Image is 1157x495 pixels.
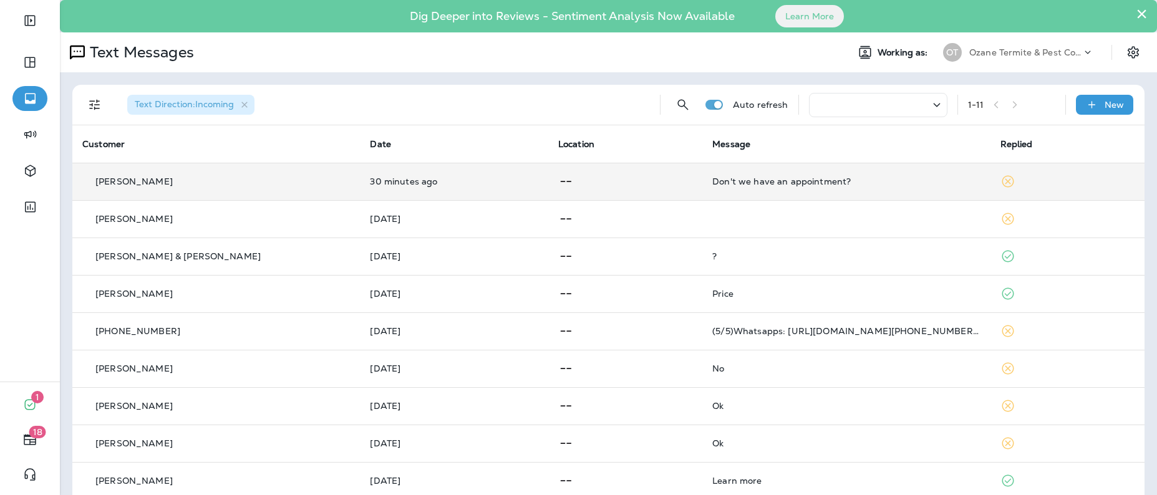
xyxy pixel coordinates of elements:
[95,363,173,373] p: [PERSON_NAME]
[29,426,46,438] span: 18
[82,138,125,150] span: Customer
[370,363,538,373] p: Sep 14, 2025 03:44 PM
[969,47,1082,57] p: Ozane Termite & Pest Control
[12,392,47,417] button: 1
[712,363,980,373] div: No
[558,138,594,150] span: Location
[712,438,980,448] div: Ok
[1122,41,1145,64] button: Settings
[370,289,538,299] p: Sep 18, 2025 10:48 AM
[370,176,538,186] p: Oct 9, 2025 03:15 PM
[95,326,180,336] p: [PHONE_NUMBER]
[878,47,931,58] span: Working as:
[370,476,538,486] p: Sep 9, 2025 12:26 PM
[943,43,962,62] div: OT
[95,438,173,448] p: [PERSON_NAME]
[733,100,788,110] p: Auto refresh
[712,476,980,486] div: Learn more
[712,176,980,186] div: Don't we have an appointment?
[968,100,984,110] div: 1 - 11
[712,251,980,261] div: ?
[712,326,980,336] div: (5/5)Whatsapps: https://wa.me/+8801910668420 Gmail: jamie8hazen@gmail.com.
[374,14,771,18] p: Dig Deeper into Reviews - Sentiment Analysis Now Available
[95,251,261,261] p: [PERSON_NAME] & [PERSON_NAME]
[370,438,538,448] p: Sep 9, 2025 03:03 PM
[95,401,173,411] p: [PERSON_NAME]
[370,326,538,336] p: Sep 16, 2025 08:05 AM
[95,476,173,486] p: [PERSON_NAME]
[12,8,47,33] button: Expand Sidebar
[95,214,173,224] p: [PERSON_NAME]
[712,289,980,299] div: Price
[135,99,234,110] span: Text Direction : Incoming
[670,92,695,117] button: Search Messages
[370,401,538,411] p: Sep 9, 2025 06:30 PM
[85,43,194,62] p: Text Messages
[95,176,173,186] p: [PERSON_NAME]
[370,251,538,261] p: Sep 26, 2025 11:43 AM
[775,5,844,27] button: Learn More
[370,214,538,224] p: Oct 6, 2025 03:34 PM
[12,427,47,452] button: 18
[1105,100,1124,110] p: New
[712,138,750,150] span: Message
[370,138,391,150] span: Date
[1136,4,1148,24] button: Close
[82,92,107,117] button: Filters
[31,391,44,403] span: 1
[712,401,980,411] div: Ok
[1000,138,1033,150] span: Replied
[127,95,254,115] div: Text Direction:Incoming
[95,289,173,299] p: [PERSON_NAME]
